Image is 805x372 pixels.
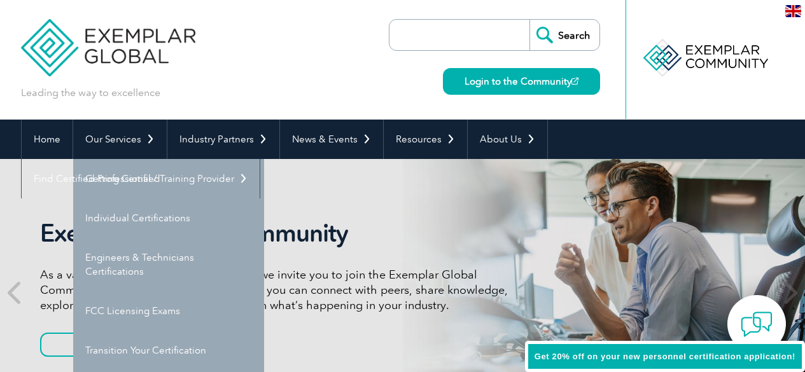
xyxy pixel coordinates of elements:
[571,78,578,85] img: open_square.png
[73,291,264,331] a: FCC Licensing Exams
[73,120,167,159] a: Our Services
[73,238,264,291] a: Engineers & Technicians Certifications
[468,120,547,159] a: About Us
[167,120,279,159] a: Industry Partners
[443,68,600,95] a: Login to the Community
[22,159,260,198] a: Find Certified Professional / Training Provider
[73,198,264,238] a: Individual Certifications
[21,86,160,100] p: Leading the way to excellence
[22,120,73,159] a: Home
[535,352,795,361] span: Get 20% off on your new personnel certification application!
[40,219,517,248] h2: Exemplar Global Community
[741,308,773,340] img: contact-chat.png
[785,5,801,17] img: en
[40,333,161,357] a: Join Now
[40,267,517,313] p: As a valued member of Exemplar Global, we invite you to join the Exemplar Global Community—a fun,...
[384,120,467,159] a: Resources
[529,20,599,50] input: Search
[73,331,264,370] a: Transition Your Certification
[280,120,383,159] a: News & Events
